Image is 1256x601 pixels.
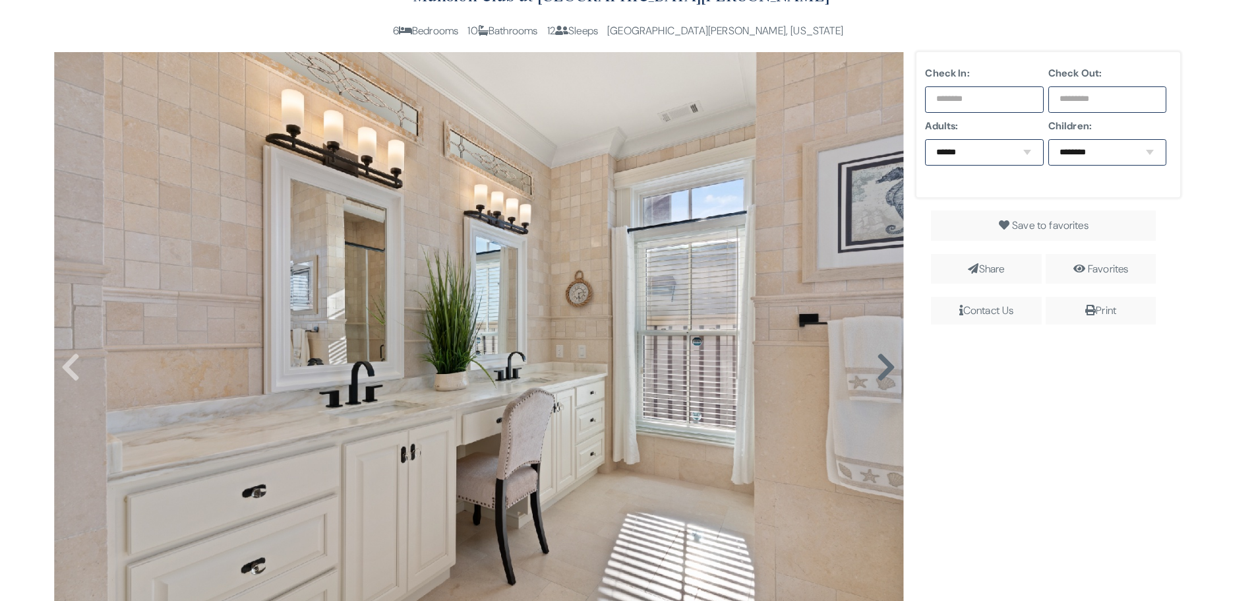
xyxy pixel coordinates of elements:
label: Adults: [925,118,1044,134]
label: Check In: [925,65,1044,81]
label: Check Out: [1048,65,1167,81]
div: Print [1051,302,1151,319]
span: 10 Bathrooms [467,24,537,38]
span: Save to favorites [1012,218,1089,232]
label: Children: [1048,118,1167,134]
span: 6 Bedrooms [393,24,459,38]
span: Share [931,254,1041,284]
span: [GEOGRAPHIC_DATA][PERSON_NAME], [US_STATE] [607,24,843,38]
span: 12 Sleeps [547,24,598,38]
a: Favorites [1088,262,1128,276]
span: Contact Us [931,297,1041,325]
